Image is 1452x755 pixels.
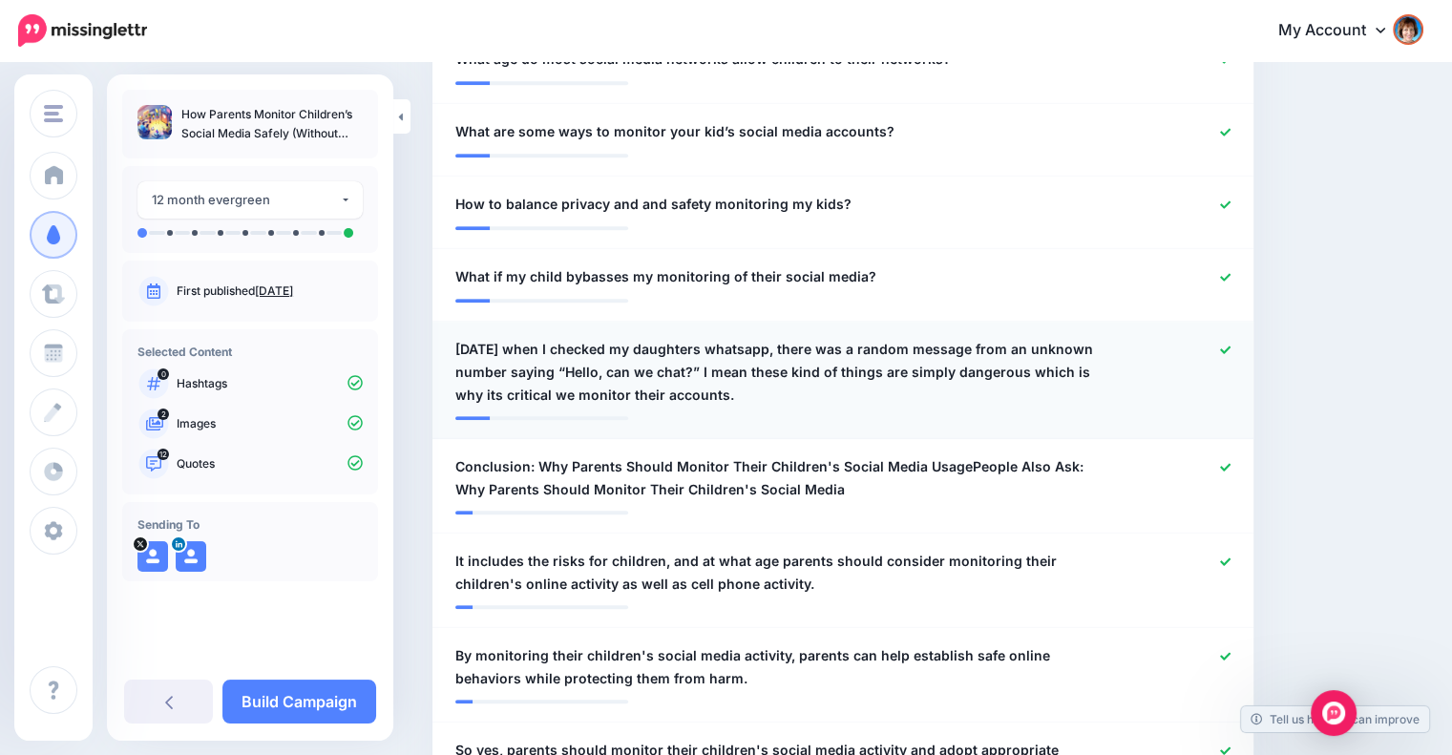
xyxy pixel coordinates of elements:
span: 2 [158,409,169,420]
p: How Parents Monitor Children’s Social Media Safely (Without Breaking Trust) [181,105,363,143]
img: Missinglettr [18,14,147,47]
span: It includes the risks for children, and at what age parents should consider monitoring their chil... [455,550,1097,596]
a: Tell us how we can improve [1241,706,1429,732]
a: [DATE] [255,283,293,298]
button: 12 month evergreen [137,181,363,219]
span: By monitoring their children's social media activity, parents can help establish safe online beha... [455,644,1097,690]
img: user_default_image.png [137,541,168,572]
p: First published [177,283,363,300]
h4: Selected Content [137,345,363,359]
span: Conclusion: Why Parents Should Monitor Their Children's Social Media UsagePeople Also Ask: Why Pa... [455,455,1097,501]
span: [DATE] when I checked my daughters whatsapp, there was a random message from an unknown number sa... [455,338,1097,407]
img: menu.png [44,105,63,122]
span: 0 [158,368,169,380]
img: dede4d1a66eb6788b5ef43348ee5691f_thumb.jpg [137,105,172,139]
a: My Account [1259,8,1423,54]
div: Open Intercom Messenger [1311,690,1357,736]
img: user_default_image.png [176,541,206,572]
p: Hashtags [177,375,363,392]
h4: Sending To [137,517,363,532]
p: Quotes [177,455,363,472]
span: What if my child bybasses my monitoring of their social media? [455,265,876,288]
span: 12 [158,449,169,460]
span: What are some ways to monitor your kid’s social media accounts? [455,120,894,143]
span: How to balance privacy and and safety monitoring my kids? [455,193,852,216]
p: Images [177,415,363,432]
div: 12 month evergreen [152,189,340,211]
